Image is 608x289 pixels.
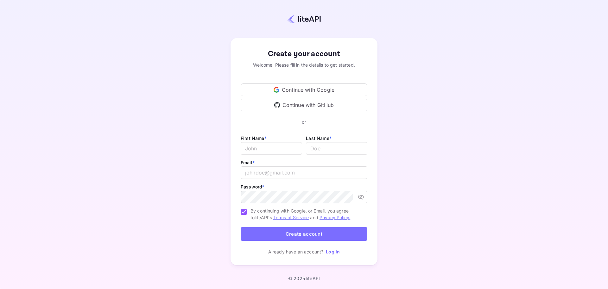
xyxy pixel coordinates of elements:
[241,135,267,141] label: First Name
[355,191,367,203] button: toggle password visibility
[320,215,350,220] a: Privacy Policy.
[241,48,367,60] div: Create your account
[306,142,367,155] input: Doe
[250,207,362,221] span: By continuing with Google, or Email, you agree to liteAPI's and
[241,184,264,189] label: Password
[241,160,255,165] label: Email
[241,62,367,68] div: Welcome! Please fill in the details to get started.
[241,99,367,111] div: Continue with GitHub
[306,135,332,141] label: Last Name
[241,142,302,155] input: John
[287,14,321,23] img: liteapi
[326,249,340,254] a: Log in
[268,248,324,255] p: Already have an account?
[241,166,367,179] input: johndoe@gmail.com
[273,215,309,220] a: Terms of Service
[288,276,320,281] p: © 2025 liteAPI
[241,227,367,241] button: Create account
[241,83,367,96] div: Continue with Google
